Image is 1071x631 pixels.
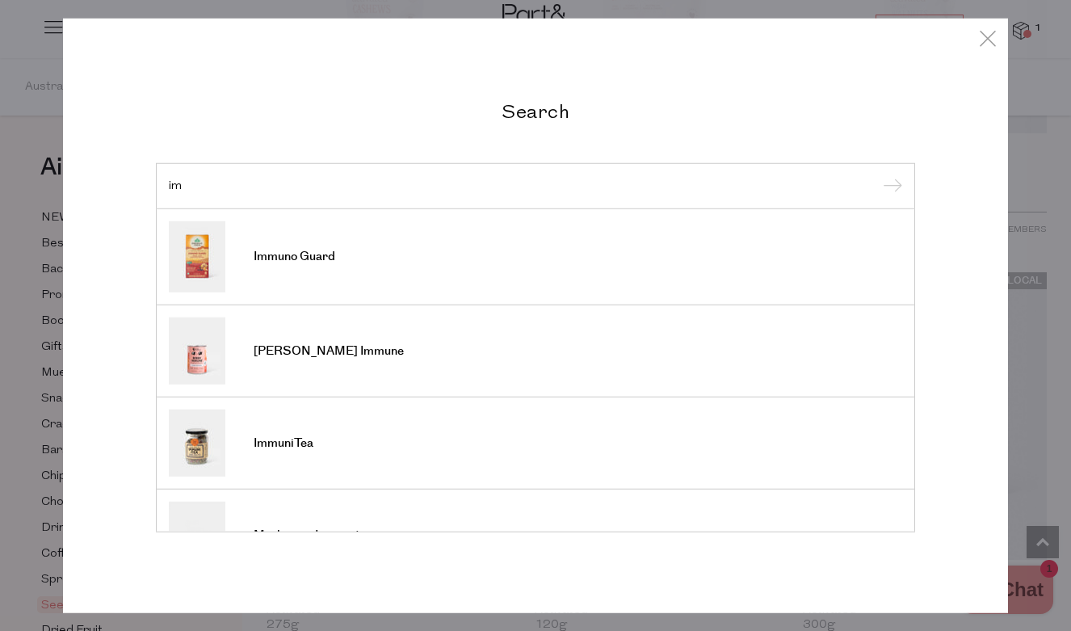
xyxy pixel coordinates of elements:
span: ImmuniTea [254,435,313,452]
img: Berry Immune [169,318,225,385]
a: [PERSON_NAME] Immune [169,318,902,385]
input: Search [169,179,902,191]
h2: Search [156,99,915,122]
a: Immuno Guard [169,221,902,292]
span: Immuno Guard [254,249,335,265]
img: ImmuniTea [169,410,225,477]
a: ImmuniTea [169,410,902,477]
a: Mushroom Immunity [169,502,902,569]
span: [PERSON_NAME] Immune [254,343,404,360]
img: Immuno Guard [169,221,225,292]
span: Mushroom Immunity [254,528,366,544]
img: Mushroom Immunity [169,502,225,569]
